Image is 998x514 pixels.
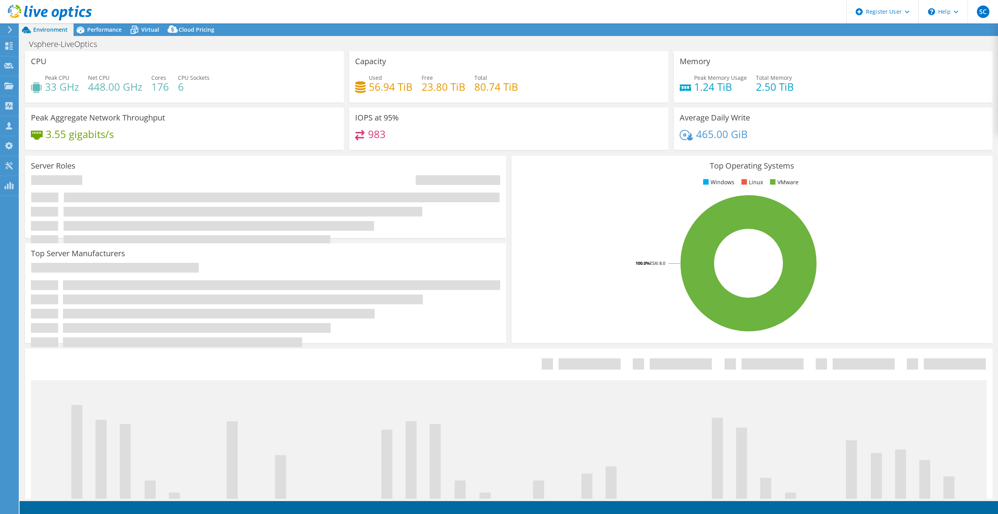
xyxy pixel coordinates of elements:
span: Cores [151,74,166,81]
h4: 56.94 TiB [369,83,413,91]
svg: \n [928,8,935,15]
li: Linux [740,178,763,187]
h4: 1.24 TiB [694,83,747,91]
span: Environment [33,26,68,33]
span: Total [474,74,487,81]
span: SC [977,5,989,18]
span: Performance [87,26,122,33]
span: Free [422,74,433,81]
h3: Average Daily Write [680,113,750,122]
span: Cloud Pricing [179,26,214,33]
h3: Memory [680,57,710,66]
h4: 983 [368,130,386,138]
h4: 465.00 GiB [696,130,748,138]
h4: 23.80 TiB [422,83,465,91]
tspan: 100.0% [635,260,650,266]
span: CPU Sockets [178,74,210,81]
li: VMware [768,178,799,187]
h3: Top Server Manufacturers [31,249,125,258]
h4: 448.00 GHz [88,83,142,91]
h3: Peak Aggregate Network Throughput [31,113,165,122]
h4: 33 GHz [45,83,79,91]
li: Windows [701,178,734,187]
h4: 80.74 TiB [474,83,518,91]
span: Total Memory [756,74,792,81]
h4: 3.55 gigabits/s [46,130,114,138]
h3: Server Roles [31,162,75,170]
h4: 6 [178,83,210,91]
span: Peak CPU [45,74,69,81]
h4: 176 [151,83,169,91]
h3: Capacity [355,57,386,66]
h3: IOPS at 95% [355,113,399,122]
span: Net CPU [88,74,109,81]
span: Peak Memory Usage [694,74,747,81]
span: Used [369,74,382,81]
tspan: ESXi 8.0 [650,260,665,266]
h3: CPU [31,57,47,66]
h4: 2.50 TiB [756,83,794,91]
span: Virtual [141,26,159,33]
h1: Vsphere-LiveOptics [25,40,109,49]
h3: Top Operating Systems [517,162,987,170]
